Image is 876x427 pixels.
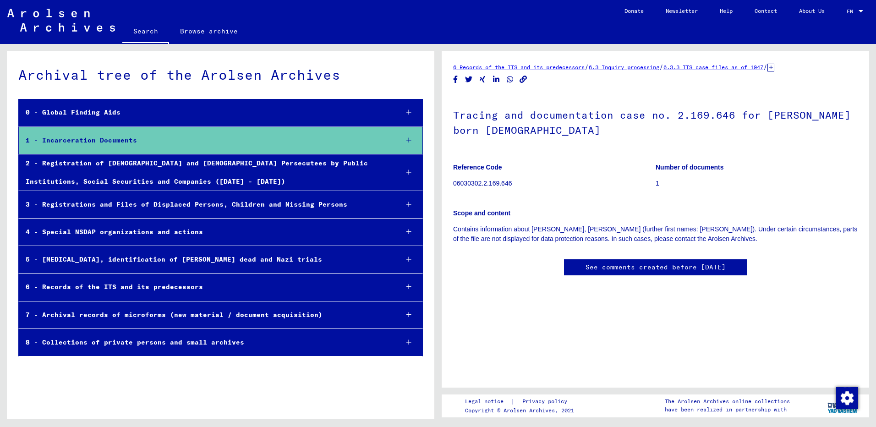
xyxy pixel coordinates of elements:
[453,94,858,149] h1: Tracing and documentation case no. 2.169.646 for [PERSON_NAME] born [DEMOGRAPHIC_DATA]
[453,64,585,71] a: 6 Records of the ITS and its predecessors
[665,397,790,405] p: The Arolsen Archives online collections
[464,74,474,85] button: Share on Twitter
[465,397,578,406] div: |
[465,397,511,406] a: Legal notice
[18,65,423,85] div: Archival tree of the Arolsen Archives
[19,251,391,268] div: 5 - [MEDICAL_DATA], identification of [PERSON_NAME] dead and Nazi trials
[451,74,460,85] button: Share on Facebook
[19,154,391,190] div: 2 - Registration of [DEMOGRAPHIC_DATA] and [DEMOGRAPHIC_DATA] Persecutees by Public Institutions,...
[169,20,249,42] a: Browse archive
[665,405,790,414] p: have been realized in partnership with
[519,74,528,85] button: Copy link
[7,9,115,32] img: Arolsen_neg.svg
[505,74,515,85] button: Share on WhatsApp
[589,64,659,71] a: 6.3 Inquiry processing
[478,74,487,85] button: Share on Xing
[659,63,663,71] span: /
[656,164,724,171] b: Number of documents
[453,224,858,244] p: Contains information about [PERSON_NAME], [PERSON_NAME] (further first names: [PERSON_NAME]). Und...
[586,263,726,272] a: See comments created before [DATE]
[19,223,391,241] div: 4 - Special NSDAP organizations and actions
[826,394,860,417] img: yv_logo.png
[19,104,391,121] div: 0 - Global Finding Aids
[656,179,858,188] p: 1
[19,278,391,296] div: 6 - Records of the ITS and its predecessors
[763,63,767,71] span: /
[19,334,391,351] div: 8 - Collections of private persons and small archives
[492,74,501,85] button: Share on LinkedIn
[847,8,853,15] mat-select-trigger: EN
[453,209,510,217] b: Scope and content
[122,20,169,44] a: Search
[453,164,502,171] b: Reference Code
[465,406,578,415] p: Copyright © Arolsen Archives, 2021
[19,306,391,324] div: 7 - Archival records of microforms (new material / document acquisition)
[663,64,763,71] a: 6.3.3 ITS case files as of 1947
[515,397,578,406] a: Privacy policy
[585,63,589,71] span: /
[453,179,655,188] p: 06030302.2.169.646
[19,131,391,149] div: 1 - Incarceration Documents
[19,196,391,213] div: 3 - Registrations and Files of Displaced Persons, Children and Missing Persons
[836,387,858,409] img: Zustimmung ändern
